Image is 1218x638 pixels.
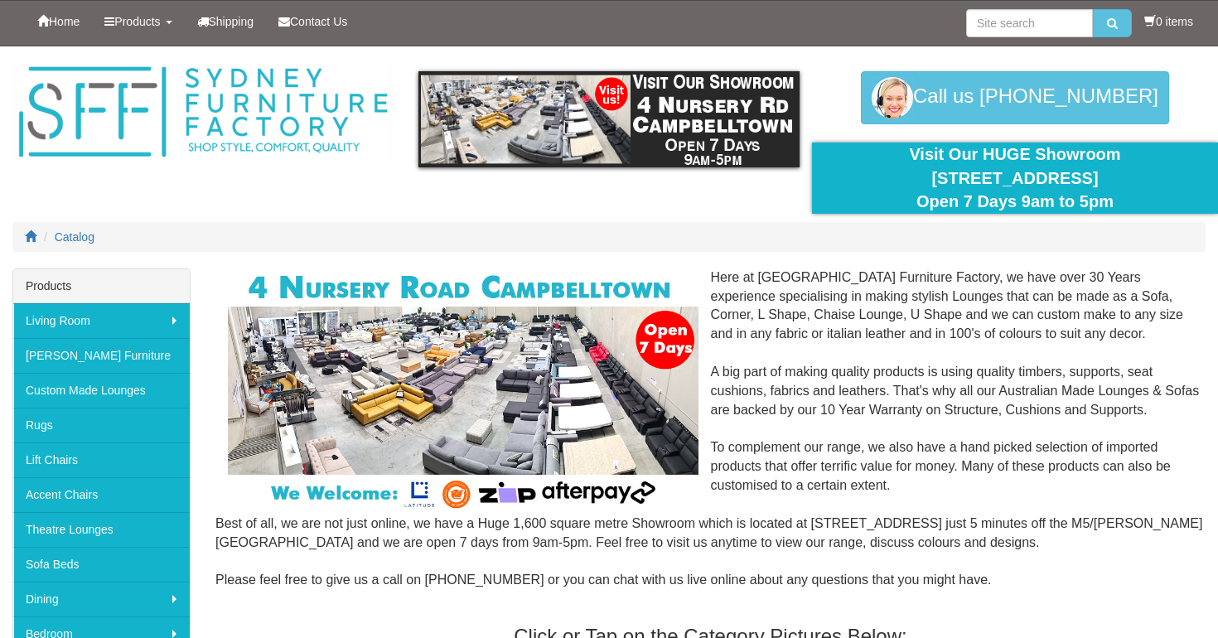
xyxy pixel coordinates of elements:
[418,71,800,167] img: showroom.gif
[13,303,190,338] a: Living Room
[13,512,190,547] a: Theatre Lounges
[966,9,1093,37] input: Site search
[114,15,160,28] span: Products
[209,15,254,28] span: Shipping
[290,15,347,28] span: Contact Us
[1144,13,1193,30] li: 0 items
[185,1,267,42] a: Shipping
[55,230,94,244] a: Catalog
[13,442,190,477] a: Lift Chairs
[49,15,80,28] span: Home
[13,477,190,512] a: Accent Chairs
[92,1,184,42] a: Products
[13,547,190,582] a: Sofa Beds
[215,268,1206,609] div: Here at [GEOGRAPHIC_DATA] Furniture Factory, we have over 30 Years experience specialising in mak...
[266,1,360,42] a: Contact Us
[13,582,190,616] a: Dining
[13,373,190,408] a: Custom Made Lounges
[13,338,190,373] a: [PERSON_NAME] Furniture
[12,63,394,162] img: Sydney Furniture Factory
[13,408,190,442] a: Rugs
[824,143,1206,214] div: Visit Our HUGE Showroom [STREET_ADDRESS] Open 7 Days 9am to 5pm
[13,269,190,303] div: Products
[228,268,698,513] img: Corner Modular Lounges
[25,1,92,42] a: Home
